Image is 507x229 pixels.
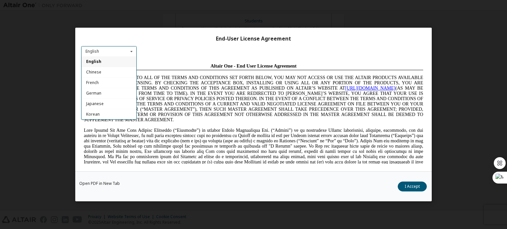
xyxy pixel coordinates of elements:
span: Chinese [86,70,101,75]
span: Altair One - End User License Agreement [129,3,216,8]
div: End-User License Agreement [81,36,426,42]
div: English [85,49,99,53]
a: [URL][DOMAIN_NAME] [264,25,314,30]
span: IF YOU DO NOT AGREE TO ALL OF THE TERMS AND CONDITIONS SET FORTH BELOW, YOU MAY NOT ACCESS OR USE... [3,14,342,62]
a: Open PDF in New Tab [79,182,120,186]
span: Japanese [86,101,104,106]
span: French [86,80,99,86]
button: I Accept [398,182,427,191]
span: German [86,90,101,96]
span: Korean [86,111,100,117]
span: English [86,59,101,65]
span: Lore Ipsumd Sit Ame Cons Adipisc Elitseddo (“Eiusmodte”) in utlabor Etdolo Magnaaliqua Eni. (“Adm... [3,67,342,114]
